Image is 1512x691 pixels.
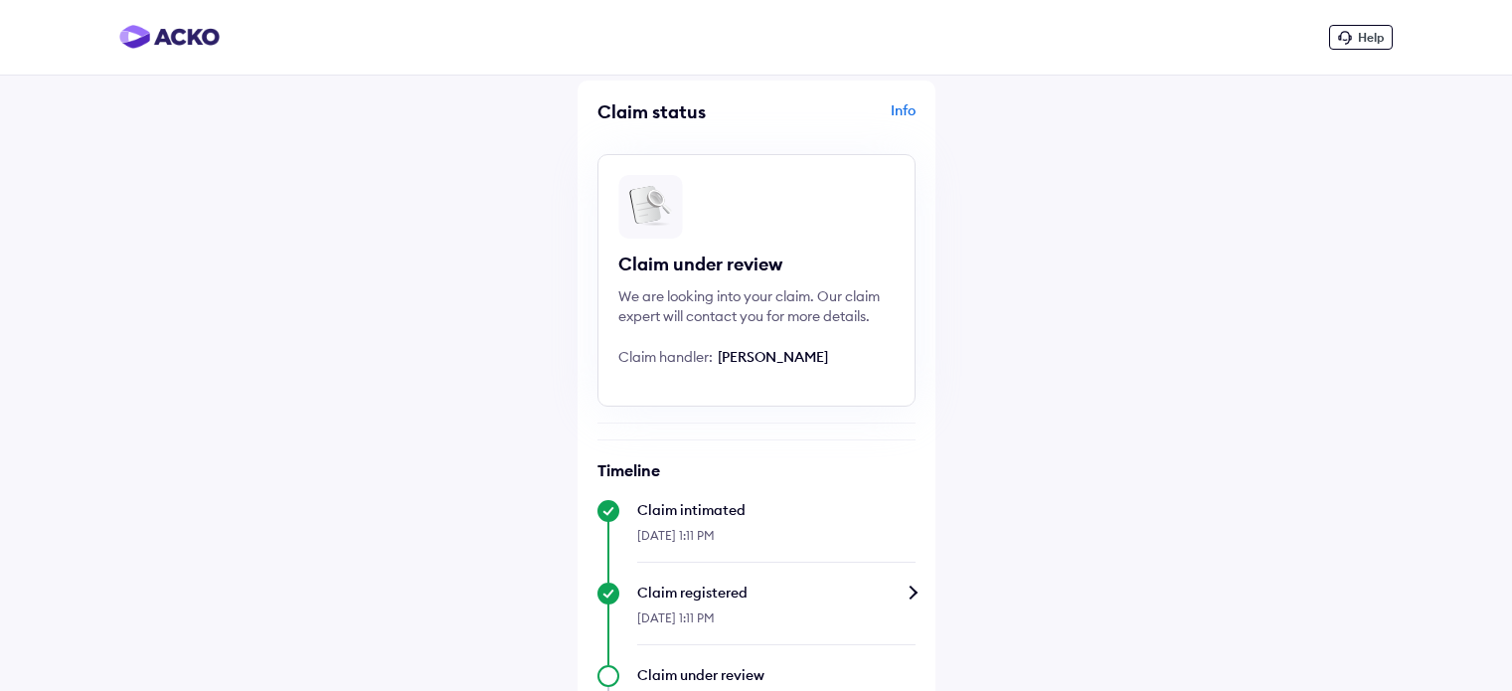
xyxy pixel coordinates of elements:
div: Claim under review [618,253,895,276]
div: We are looking into your claim. Our claim expert will contact you for more details. [618,286,895,326]
div: [DATE] 1:11 PM [637,520,916,563]
span: Help [1358,30,1384,45]
img: horizontal-gradient.png [119,25,220,49]
h6: Timeline [597,460,916,480]
div: Info [761,100,916,138]
span: [PERSON_NAME] [718,348,828,366]
div: Claim registered [637,583,916,603]
div: [DATE] 1:11 PM [637,603,916,645]
div: Claim status [597,100,752,123]
span: Claim handler: [618,348,713,366]
div: Claim intimated [637,500,916,520]
div: Claim under review [637,665,916,685]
